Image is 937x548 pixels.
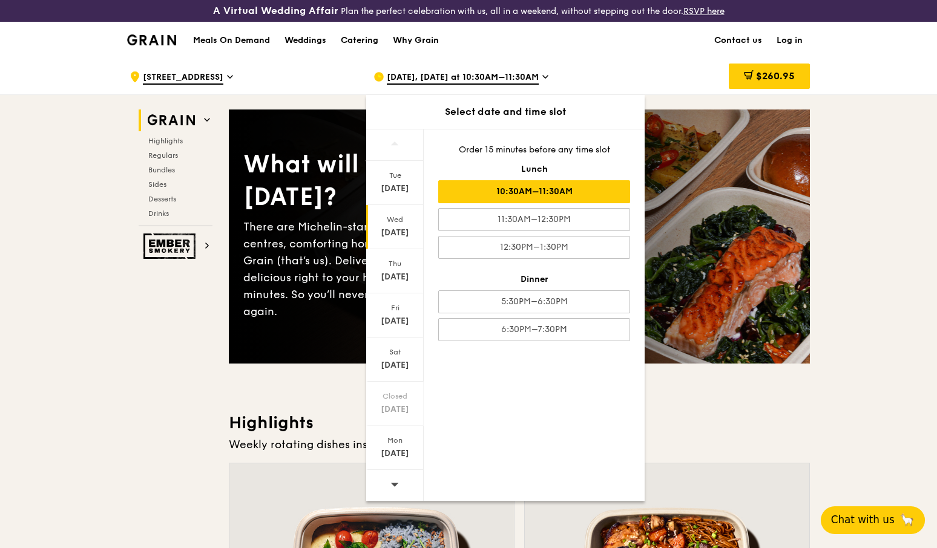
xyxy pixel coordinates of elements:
a: Catering [334,22,386,59]
a: Contact us [707,22,769,59]
button: Chat with us🦙 [821,506,925,534]
div: 12:30PM–1:30PM [438,236,630,259]
div: Fri [368,303,422,313]
span: [DATE], [DATE] at 10:30AM–11:30AM [387,71,539,85]
div: What will you eat [DATE]? [243,148,519,214]
img: Grain web logo [143,109,199,131]
div: Why Grain [393,22,439,59]
div: Wed [368,215,422,224]
div: Mon [368,435,422,445]
span: Sides [148,180,166,189]
span: Highlights [148,137,183,145]
a: RSVP here [683,6,725,16]
h3: A Virtual Wedding Affair [213,5,338,17]
div: Order 15 minutes before any time slot [438,144,630,156]
div: Lunch [438,163,630,175]
div: Weekly rotating dishes inspired by flavours from around the world. [229,436,810,453]
div: 5:30PM–6:30PM [438,290,630,313]
a: Log in [769,22,810,59]
div: [DATE] [368,403,422,416]
span: 🦙 [899,512,915,527]
div: [DATE] [368,271,422,283]
div: [DATE] [368,227,422,239]
div: Sat [368,347,422,357]
img: Ember Smokery web logo [143,233,199,259]
div: Thu [368,259,422,269]
span: [STREET_ADDRESS] [143,71,223,85]
div: Dinner [438,273,630,285]
span: Drinks [148,209,169,218]
div: 10:30AM–11:30AM [438,180,630,203]
span: Desserts [148,195,176,203]
div: Plan the perfect celebration with us, all in a weekend, without stepping out the door. [156,5,781,17]
div: 11:30AM–12:30PM [438,208,630,231]
span: Chat with us [831,512,895,527]
div: There are Michelin-star restaurants, hawker centres, comforting home-cooked classics… and Grain (... [243,218,519,320]
span: $260.95 [756,70,795,82]
a: Weddings [277,22,334,59]
div: Select date and time slot [366,105,645,119]
div: Weddings [284,22,326,59]
a: GrainGrain [127,21,176,57]
div: Tue [368,171,422,180]
div: Catering [341,22,378,59]
span: Regulars [148,151,178,160]
div: [DATE] [368,315,422,327]
div: [DATE] [368,359,422,371]
div: Closed [368,391,422,401]
div: [DATE] [368,183,422,195]
span: Bundles [148,166,175,174]
h3: Highlights [229,412,810,434]
div: 6:30PM–7:30PM [438,318,630,341]
img: Grain [127,34,176,45]
div: [DATE] [368,448,422,460]
h1: Meals On Demand [193,34,270,47]
a: Why Grain [386,22,446,59]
